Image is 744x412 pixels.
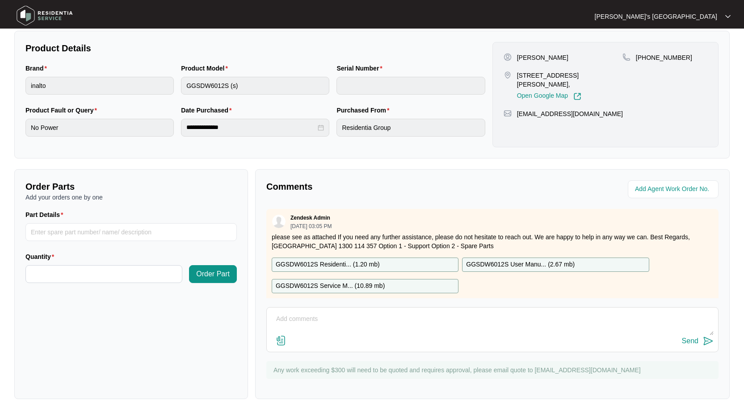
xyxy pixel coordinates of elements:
[25,180,237,193] p: Order Parts
[25,106,101,115] label: Product Fault or Query
[272,215,286,228] img: user.svg
[635,184,713,195] input: Add Agent Work Order No.
[276,335,286,346] img: file-attachment-doc.svg
[595,12,717,21] p: [PERSON_NAME]'s [GEOGRAPHIC_DATA]
[25,193,237,202] p: Add your orders one by one
[25,42,485,54] p: Product Details
[189,265,237,283] button: Order Part
[336,77,485,95] input: Serial Number
[25,119,174,137] input: Product Fault or Query
[517,71,622,89] p: [STREET_ADDRESS][PERSON_NAME],
[26,266,182,283] input: Quantity
[517,109,623,118] p: [EMAIL_ADDRESS][DOMAIN_NAME]
[181,64,231,73] label: Product Model
[276,281,385,291] p: GGSDW6012S Service M... ( 10.89 mb )
[336,106,393,115] label: Purchased From
[290,224,332,229] p: [DATE] 03:05 PM
[13,2,76,29] img: residentia service logo
[25,77,174,95] input: Brand
[725,14,731,19] img: dropdown arrow
[504,109,512,117] img: map-pin
[276,260,380,270] p: GGSDW6012S Residenti... ( 1.20 mb )
[336,119,485,137] input: Purchased From
[272,233,713,250] p: please see as attached If you need any further assistance, please do not hesitate to reach out. W...
[622,53,631,61] img: map-pin
[517,53,568,62] p: [PERSON_NAME]
[266,180,486,193] p: Comments
[25,210,67,219] label: Part Details
[186,123,316,132] input: Date Purchased
[636,53,692,62] p: [PHONE_NUMBER]
[682,335,714,347] button: Send
[504,71,512,79] img: map-pin
[25,223,237,241] input: Part Details
[703,336,714,346] img: send-icon.svg
[181,77,329,95] input: Product Model
[466,260,575,270] p: GGSDW6012S User Manu... ( 2.67 mb )
[336,64,386,73] label: Serial Number
[504,53,512,61] img: user-pin
[290,214,330,221] p: Zendesk Admin
[273,366,714,375] p: Any work exceeding $300 will need to be quoted and requires approval, please email quote to [EMAI...
[682,337,698,345] div: Send
[25,64,50,73] label: Brand
[181,106,235,115] label: Date Purchased
[517,92,581,100] a: Open Google Map
[573,92,581,100] img: Link-External
[196,269,230,279] span: Order Part
[25,252,58,261] label: Quantity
